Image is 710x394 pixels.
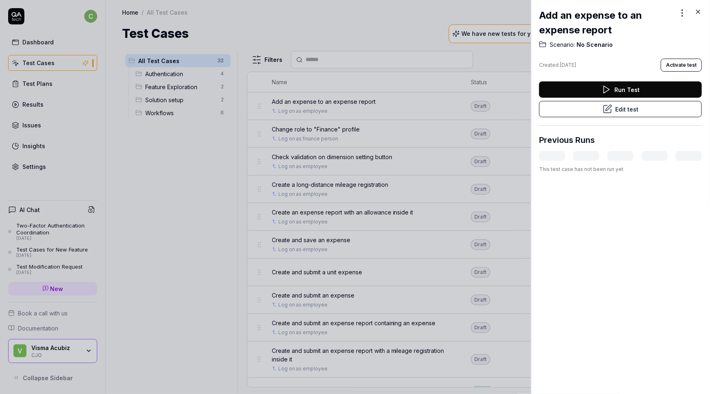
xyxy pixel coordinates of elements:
button: Edit test [539,101,702,117]
span: No Scenario [575,41,613,49]
div: This test case has not been run yet [539,166,702,173]
span: Scenario: [550,41,575,49]
h2: Add an expense to an expense report [539,8,676,37]
div: Created [539,61,576,69]
time: [DATE] [560,62,576,68]
button: Run Test [539,81,702,98]
h3: Previous Runs [539,134,595,146]
button: Activate test [661,59,702,72]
